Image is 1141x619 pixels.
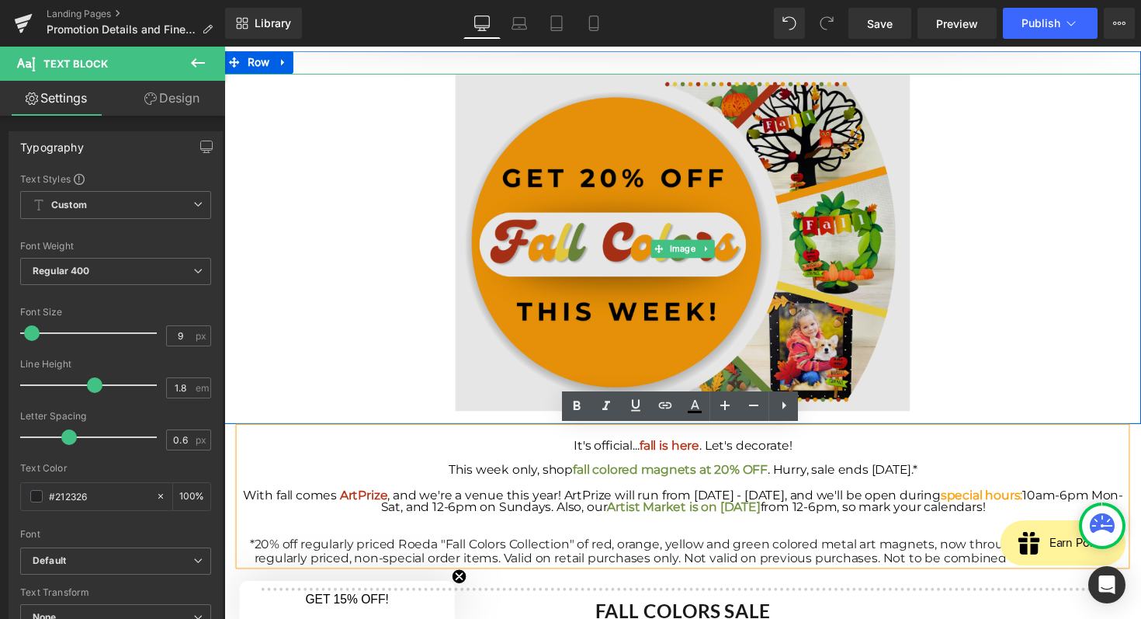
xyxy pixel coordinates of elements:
strong: ArtPrize [119,452,168,467]
b: Regular 400 [33,265,90,276]
div: Letter Spacing [20,411,211,422]
div: Text Styles [20,172,211,185]
a: Design [116,81,228,116]
a: Landing Pages [47,8,225,20]
span: With fall comes , and we're a venue this year! ArtPrize will run from [DATE] - [DATE], and we'll ... [19,452,921,479]
div: Text Color [20,463,211,474]
div: Open Intercom Messenger [1088,566,1125,603]
span: px [196,435,209,445]
a: Tablet [538,8,575,39]
div: Font [20,529,211,540]
span: em [196,383,209,393]
span: Promotion Details and Fine Print [47,23,196,36]
font: *20% off regularly priced Roeda "Fall Colors Collection" of red, orange, yellow and green colored... [26,503,914,530]
button: More [1104,8,1135,39]
span: px [196,331,209,341]
a: New Library [225,8,302,39]
span: 10am-6pm Mon-Sat, and 12-6pm on Sundays. Also, our [161,452,921,479]
span: fall is here [425,402,487,416]
button: Publish [1003,8,1098,39]
span: This week only, shop . Hurry, sale ends [DATE].* [230,426,710,441]
div: Font Weight [20,241,211,252]
span: Artist Market is on [DATE] [393,464,550,479]
div: Text Transform [20,587,211,598]
a: Mobile [575,8,612,39]
a: Laptop [501,8,538,39]
div: Typography [20,132,84,154]
a: Desktop [463,8,501,39]
a: Expand / Collapse [50,5,71,28]
a: Preview [917,8,997,39]
span: Publish [1021,17,1060,30]
strong: FALL COLORS SALE [380,566,559,589]
strong: special hours: [734,452,818,467]
span: Preview [936,16,978,32]
span: fall colored magnets at 20% OFF [357,426,557,441]
button: Redo [811,8,842,39]
span: Library [255,16,291,30]
span: Image [453,198,486,217]
span: It's official... . Let's decorate! [358,402,582,416]
input: Color [49,488,148,505]
span: Save [867,16,893,32]
b: Custom [51,199,87,212]
i: Default [33,555,66,568]
span: from 12-6pm, so mark your calendars! [550,464,780,479]
div: Font Size [20,307,211,318]
span: Row [20,5,50,28]
iframe: Button to open loyalty program pop-up [795,485,924,532]
button: Undo [774,8,805,39]
div: Line Height [20,359,211,370]
div: % [173,483,210,510]
a: Expand / Collapse [486,198,502,217]
span: Text Block [43,57,108,70]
